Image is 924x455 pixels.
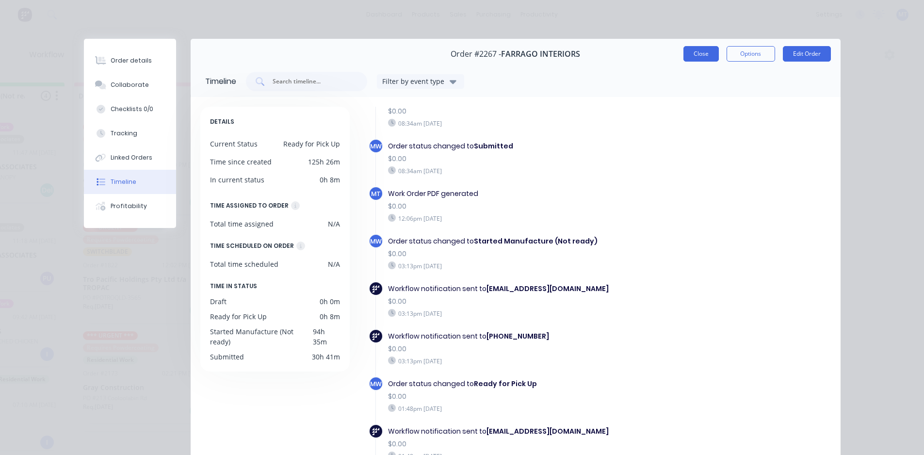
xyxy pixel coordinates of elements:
[388,106,673,116] div: $0.00
[388,166,673,175] div: 08:34am [DATE]
[388,439,673,449] div: $0.00
[388,284,673,294] div: Workflow notification sent to
[320,175,340,185] div: 0h 8m
[372,285,379,292] img: Factory Icon
[382,76,447,86] div: Filter by event type
[388,331,673,341] div: Workflow notification sent to
[388,119,673,128] div: 08:34am [DATE]
[486,284,609,293] b: [EMAIL_ADDRESS][DOMAIN_NAME]
[111,202,147,211] div: Profitability
[210,352,244,362] div: Submitted
[328,219,340,229] div: N/A
[388,249,673,259] div: $0.00
[377,74,464,89] button: Filter by event type
[388,201,673,211] div: $0.00
[328,259,340,269] div: N/A
[320,311,340,322] div: 0h 8m
[308,157,340,167] div: 125h 26m
[388,189,673,199] div: Work Order PDF generated
[84,73,176,97] button: Collaborate
[370,237,382,246] span: MW
[84,121,176,146] button: Tracking
[727,46,775,62] button: Options
[210,241,294,251] div: TIME SCHEDULED ON ORDER
[370,379,382,389] span: MW
[388,309,673,318] div: 03:13pm [DATE]
[210,200,289,211] div: TIME ASSIGNED TO ORDER
[388,357,673,365] div: 03:13pm [DATE]
[111,56,152,65] div: Order details
[388,379,673,389] div: Order status changed to
[210,157,272,167] div: Time since created
[372,428,379,435] img: Factory Icon
[388,141,673,151] div: Order status changed to
[388,404,673,413] div: 01:48pm [DATE]
[210,175,264,185] div: In current status
[111,105,153,114] div: Checklists 0/0
[84,49,176,73] button: Order details
[210,259,278,269] div: Total time scheduled
[501,49,580,59] span: FARRAGO INTERIORS
[371,189,381,198] span: mt
[84,170,176,194] button: Timeline
[486,426,609,436] b: [EMAIL_ADDRESS][DOMAIN_NAME]
[388,154,673,164] div: $0.00
[84,146,176,170] button: Linked Orders
[313,326,340,347] div: 94h 35m
[388,426,673,437] div: Workflow notification sent to
[205,76,236,87] div: Timeline
[210,326,313,347] div: Started Manufacture (Not ready)
[486,331,549,341] b: [PHONE_NUMBER]
[210,219,274,229] div: Total time assigned
[388,214,673,223] div: 12:06pm [DATE]
[474,236,598,246] b: Started Manufacture (Not ready)
[370,142,382,151] span: MW
[388,236,673,246] div: Order status changed to
[210,311,267,322] div: Ready for Pick Up
[111,178,136,186] div: Timeline
[372,333,379,340] img: Factory Icon
[474,379,537,389] b: Ready for Pick Up
[272,77,352,86] input: Search timeline...
[388,261,673,270] div: 03:13pm [DATE]
[210,296,227,307] div: Draft
[388,296,673,307] div: $0.00
[111,81,149,89] div: Collaborate
[210,139,258,149] div: Current Status
[451,49,501,59] span: Order #2267 -
[84,194,176,218] button: Profitability
[210,116,234,127] span: DETAILS
[683,46,719,62] button: Close
[783,46,831,62] button: Edit Order
[111,129,137,138] div: Tracking
[388,391,673,402] div: $0.00
[474,141,513,151] b: Submitted
[283,139,340,149] div: Ready for Pick Up
[388,344,673,354] div: $0.00
[84,97,176,121] button: Checklists 0/0
[210,281,257,292] span: TIME IN STATUS
[111,153,152,162] div: Linked Orders
[312,352,340,362] div: 30h 41m
[320,296,340,307] div: 0h 0m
